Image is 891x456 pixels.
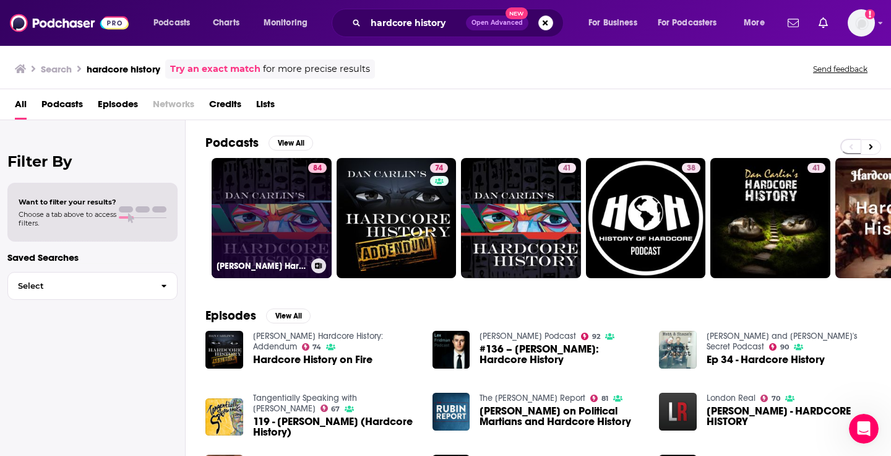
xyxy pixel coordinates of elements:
span: #136 – [PERSON_NAME]: Hardcore History [480,344,644,365]
span: Select [8,282,151,290]
a: 70 [760,395,780,402]
span: Logged in as anyalola [848,9,875,37]
button: Open AdvancedNew [466,15,528,30]
a: Try an exact match [170,62,260,76]
span: [PERSON_NAME] on Political Martians and Hardcore History [480,406,644,427]
a: 41 [558,163,576,173]
a: All [15,94,27,120]
input: Search podcasts, credits, & more... [366,13,466,33]
span: Choose a tab above to access filters. [19,210,116,227]
a: Ep 34 - Hardcore History [659,331,697,369]
img: Podchaser - Follow, Share and Rate Podcasts [10,11,129,35]
a: DAN CARLIN - HARDCORE HISTORY [659,393,697,431]
button: Select [7,272,178,300]
a: 74 [430,163,448,173]
span: 92 [592,334,600,340]
span: Charts [213,14,239,32]
button: Show profile menu [848,9,875,37]
button: View All [266,309,311,323]
img: #136 – Dan Carlin: Hardcore History [433,331,470,369]
a: Podcasts [41,94,83,120]
a: PodcastsView All [205,135,313,151]
a: #136 – Dan Carlin: Hardcore History [480,344,644,365]
div: Search podcasts, credits, & more... [343,9,575,37]
svg: Add a profile image [865,9,875,19]
a: 74 [302,343,322,351]
button: open menu [145,13,206,33]
span: 84 [313,162,322,175]
span: 74 [312,344,321,350]
a: Dan Carlin on Political Martians and Hardcore History [480,406,644,427]
span: For Business [588,14,637,32]
span: 70 [772,396,780,401]
span: Monitoring [264,14,308,32]
button: open menu [735,13,780,33]
a: Charts [205,13,247,33]
a: 74 [337,158,457,278]
span: 74 [435,162,443,175]
a: Lists [256,94,275,120]
a: DAN CARLIN - HARDCORE HISTORY [707,406,871,427]
span: Networks [153,94,194,120]
a: Hardcore History on Fire [253,354,372,365]
a: 41 [710,158,830,278]
p: Saved Searches [7,252,178,263]
a: 81 [590,395,608,402]
a: EpisodesView All [205,308,311,323]
button: open menu [580,13,653,33]
span: New [506,7,528,19]
a: Lex Fridman Podcast [480,331,576,341]
a: 38 [682,163,700,173]
a: Matt and Shane's Secret Podcast [707,331,858,352]
a: 90 [769,343,789,351]
button: open menu [255,13,324,33]
a: 119 - Dan Carlin (Hardcore History) [253,416,418,437]
span: [PERSON_NAME] - HARDCORE HISTORY [707,406,871,427]
iframe: Intercom live chat [849,414,879,444]
span: 38 [687,162,695,175]
span: 119 - [PERSON_NAME] (Hardcore History) [253,416,418,437]
a: 84[PERSON_NAME] Hardcore History [212,158,332,278]
a: Ep 34 - Hardcore History [707,354,825,365]
span: 90 [780,344,789,350]
button: open menu [650,13,735,33]
h2: Podcasts [205,135,259,151]
span: More [744,14,765,32]
img: Dan Carlin on Political Martians and Hardcore History [433,393,470,431]
span: For Podcasters [658,14,717,32]
h3: Search [41,63,72,75]
a: The Rubin Report [480,393,585,403]
h3: hardcore history [87,63,160,75]
span: 41 [563,162,571,175]
a: Tangentially Speaking with Christopher Ryan [253,393,357,414]
span: Open Advanced [471,20,523,26]
span: 81 [601,396,608,401]
a: Hardcore History on Fire [205,331,243,369]
span: 41 [812,162,820,175]
a: 41 [461,158,581,278]
h2: Filter By [7,152,178,170]
span: Want to filter your results? [19,198,116,206]
a: Credits [209,94,241,120]
span: Podcasts [153,14,190,32]
h2: Episodes [205,308,256,323]
a: Show notifications dropdown [783,12,804,33]
img: User Profile [848,9,875,37]
span: for more precise results [263,62,370,76]
a: 67 [321,405,340,412]
a: Episodes [98,94,138,120]
a: Dan Carlin's Hardcore History: Addendum [253,331,383,352]
img: 119 - Dan Carlin (Hardcore History) [205,398,243,436]
a: London Real [707,393,755,403]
